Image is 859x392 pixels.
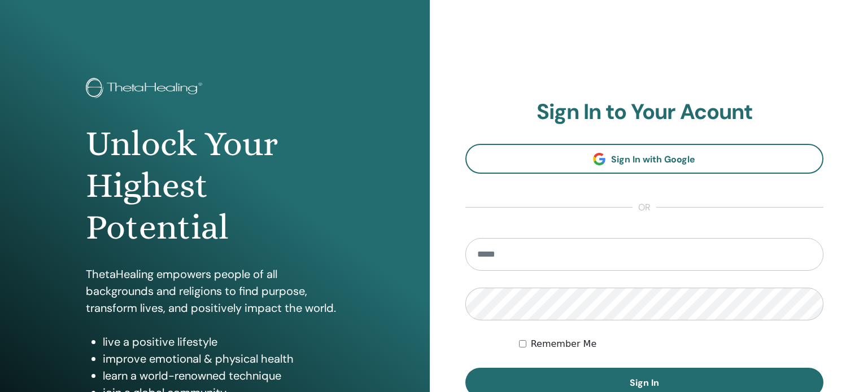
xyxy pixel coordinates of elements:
[86,266,344,316] p: ThetaHealing empowers people of all backgrounds and religions to find purpose, transform lives, a...
[519,337,823,351] div: Keep me authenticated indefinitely or until I manually logout
[531,337,597,351] label: Remember Me
[103,367,344,384] li: learn a world-renowned technique
[630,377,659,389] span: Sign In
[103,333,344,350] li: live a positive lifestyle
[103,350,344,367] li: improve emotional & physical health
[86,123,344,249] h1: Unlock Your Highest Potential
[465,144,824,174] a: Sign In with Google
[633,201,656,214] span: or
[611,153,695,165] span: Sign In with Google
[465,99,824,125] h2: Sign In to Your Acount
